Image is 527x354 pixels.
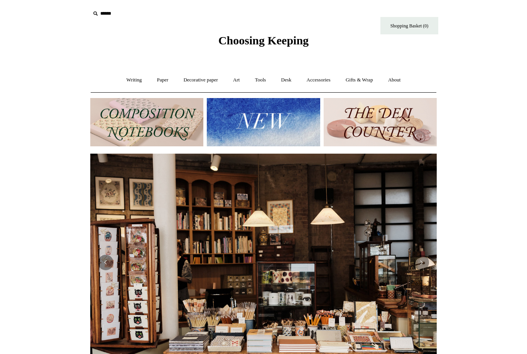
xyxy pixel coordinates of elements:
button: Previous [98,255,113,270]
a: Accessories [300,70,338,90]
a: Gifts & Wrap [339,70,380,90]
img: The Deli Counter [324,98,437,146]
a: Writing [120,70,149,90]
a: Paper [150,70,176,90]
a: Choosing Keeping [218,40,309,46]
a: Tools [248,70,273,90]
a: Decorative paper [177,70,225,90]
img: New.jpg__PID:f73bdf93-380a-4a35-bcfe-7823039498e1 [207,98,320,146]
img: 202302 Composition ledgers.jpg__PID:69722ee6-fa44-49dd-a067-31375e5d54ec [90,98,203,146]
a: Art [226,70,247,90]
button: Next [414,255,429,270]
span: Choosing Keeping [218,34,309,47]
a: Desk [274,70,299,90]
a: Shopping Basket (0) [380,17,438,34]
a: About [381,70,408,90]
